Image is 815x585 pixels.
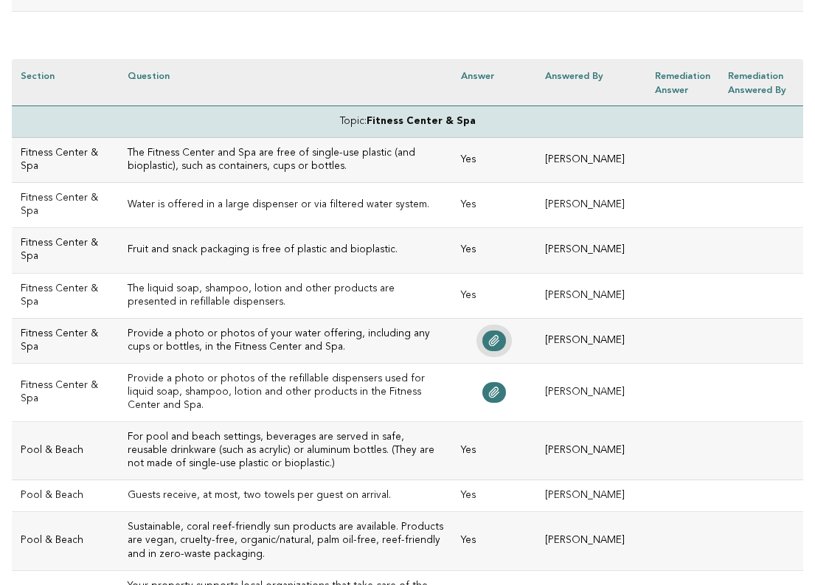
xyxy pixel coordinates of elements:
h3: Sustainable, coral reef-friendly sun products are available. Products are vegan, cruelty-free, or... [128,521,444,561]
th: Answer [452,59,536,106]
td: Yes [452,138,536,183]
td: Fitness Center & Spa [12,183,119,228]
td: Fitness Center & Spa [12,228,119,273]
h3: For pool and beach settings, beverages are served in safe, reusable drinkware (such as acrylic) o... [128,431,444,471]
td: Pool & Beach [12,480,119,512]
td: Fitness Center & Spa [12,273,119,318]
td: Topic: [12,105,803,137]
td: Yes [452,183,536,228]
td: [PERSON_NAME] [536,363,645,421]
td: Pool & Beach [12,422,119,480]
th: Remediation Answered by [719,59,803,106]
td: [PERSON_NAME] [536,273,645,318]
td: Yes [452,273,536,318]
h3: Fruit and snack packaging is free of plastic and bioplastic. [128,243,444,257]
td: [PERSON_NAME] [536,183,645,228]
h3: Water is offered in a large dispenser or via filtered water system. [128,198,444,212]
td: [PERSON_NAME] [536,422,645,480]
td: Yes [452,512,536,570]
th: Remediation Answer [646,59,719,106]
td: Fitness Center & Spa [12,363,119,421]
h3: The liquid soap, shampoo, lotion and other products are presented in refillable dispensers. [128,283,444,309]
td: Yes [452,422,536,480]
td: Pool & Beach [12,512,119,570]
td: Yes [452,480,536,512]
th: Question [119,59,453,106]
td: Yes [452,228,536,273]
td: Fitness Center & Spa [12,318,119,363]
td: [PERSON_NAME] [536,318,645,363]
td: [PERSON_NAME] [536,138,645,183]
h3: Provide a photo or photos of the refillable dispensers used for liquid soap, shampoo, lotion and ... [128,373,444,412]
h3: Provide a photo or photos of your water offering, including any cups or bottles, in the Fitness C... [128,328,444,354]
strong: Fitness Center & Spa [367,117,476,126]
td: Fitness Center & Spa [12,138,119,183]
th: Answered by [536,59,645,106]
th: Section [12,59,119,106]
td: [PERSON_NAME] [536,512,645,570]
h3: Guests receive, at most, two towels per guest on arrival. [128,489,444,502]
h3: The Fitness Center and Spa are free of single-use plastic (and bioplastic), such as containers, c... [128,147,444,173]
td: [PERSON_NAME] [536,480,645,512]
td: [PERSON_NAME] [536,228,645,273]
